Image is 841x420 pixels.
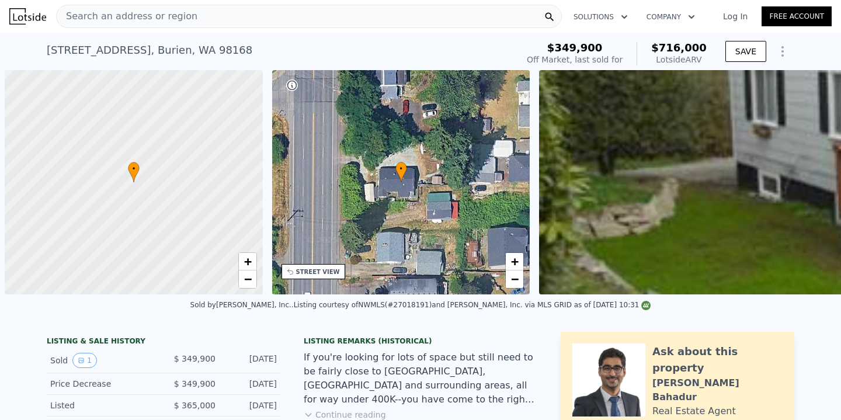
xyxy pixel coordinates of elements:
[296,268,340,276] div: STREET VIEW
[72,353,97,368] button: View historical data
[511,254,519,269] span: +
[762,6,832,26] a: Free Account
[564,6,637,27] button: Solutions
[47,336,280,348] div: LISTING & SALE HISTORY
[225,378,277,390] div: [DATE]
[304,336,537,346] div: Listing Remarks (Historical)
[506,253,523,270] a: Zoom in
[47,42,252,58] div: [STREET_ADDRESS] , Burien , WA 98168
[239,253,256,270] a: Zoom in
[652,343,783,376] div: Ask about this property
[239,270,256,288] a: Zoom out
[57,9,197,23] span: Search an address or region
[771,40,794,63] button: Show Options
[128,162,140,182] div: •
[244,254,251,269] span: +
[244,272,251,286] span: −
[547,41,603,54] span: $349,900
[651,41,707,54] span: $716,000
[174,354,216,363] span: $ 349,900
[641,301,651,310] img: NWMLS Logo
[527,54,623,65] div: Off Market, last sold for
[511,272,519,286] span: −
[506,270,523,288] a: Zoom out
[174,379,216,388] span: $ 349,900
[395,164,407,174] span: •
[50,353,154,368] div: Sold
[294,301,651,309] div: Listing courtesy of NWMLS (#27018191) and [PERSON_NAME], Inc. via MLS GRID as of [DATE] 10:31
[709,11,762,22] a: Log In
[225,353,277,368] div: [DATE]
[395,162,407,182] div: •
[725,41,766,62] button: SAVE
[652,404,736,418] div: Real Estate Agent
[128,164,140,174] span: •
[190,301,294,309] div: Sold by [PERSON_NAME], Inc. .
[50,400,154,411] div: Listed
[651,54,707,65] div: Lotside ARV
[174,401,216,410] span: $ 365,000
[637,6,704,27] button: Company
[50,378,154,390] div: Price Decrease
[652,376,783,404] div: [PERSON_NAME] Bahadur
[9,8,46,25] img: Lotside
[304,350,537,407] div: If you're looking for lots of space but still need to be fairly close to [GEOGRAPHIC_DATA], [GEOG...
[225,400,277,411] div: [DATE]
